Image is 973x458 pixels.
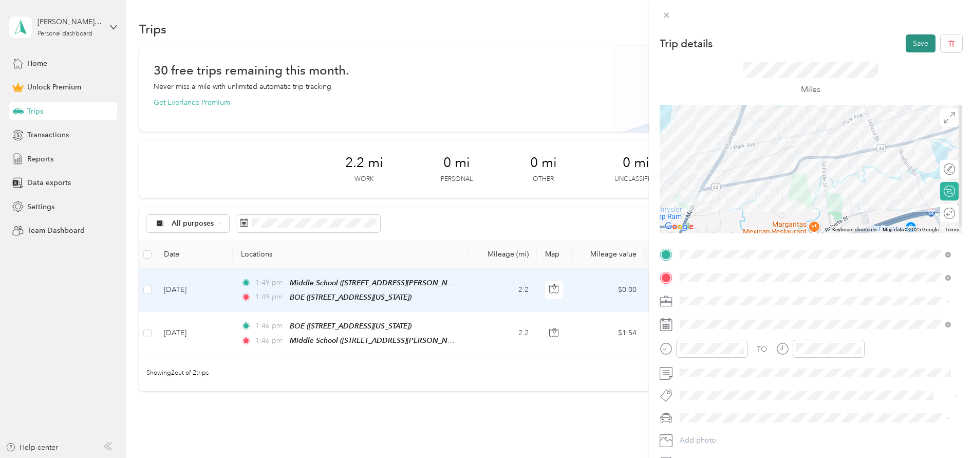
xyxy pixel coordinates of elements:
img: Google [662,220,696,233]
button: Add photo [676,433,962,448]
p: Trip details [660,36,713,51]
a: Open this area in Google Maps (opens a new window) [662,220,696,233]
p: Miles [801,83,820,96]
div: TO [757,344,767,355]
span: Map data ©2025 Google [883,227,939,232]
button: Save [906,34,935,52]
button: Keyboard shortcuts [832,226,876,233]
iframe: Everlance-gr Chat Button Frame [915,400,973,458]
